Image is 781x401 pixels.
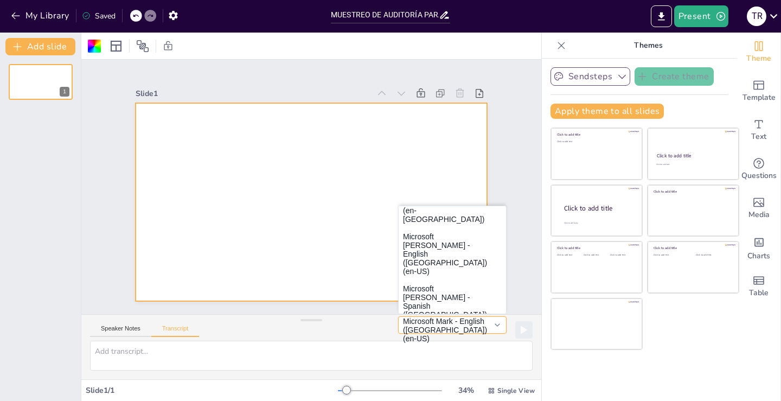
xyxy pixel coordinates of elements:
[557,141,635,143] div: Click to add text
[656,163,728,166] div: Click to add text
[749,287,769,299] span: Table
[570,33,726,59] p: Themes
[151,325,200,337] button: Transcript
[60,87,69,97] div: 1
[654,189,731,194] div: Click to add title
[737,33,780,72] div: Change the overall theme
[107,37,125,55] div: Layout
[399,184,506,228] button: Microsoft Zira - English ([GEOGRAPHIC_DATA]) (en-[GEOGRAPHIC_DATA])
[610,254,635,257] div: Click to add text
[564,221,632,224] div: Click to add body
[737,228,780,267] div: Add charts and graphs
[747,250,770,262] span: Charts
[399,280,506,332] button: Microsoft [PERSON_NAME] - Spanish ([GEOGRAPHIC_DATA]) (es-ES)
[550,67,630,86] button: Sendsteps
[90,325,151,337] button: Speaker Notes
[737,150,780,189] div: Get real-time input from your audience
[557,132,635,137] div: Click to add title
[497,386,535,395] span: Single View
[751,131,766,143] span: Text
[453,385,479,396] div: 34 %
[557,254,581,257] div: Click to add text
[557,246,635,250] div: Click to add title
[635,67,714,86] button: Create theme
[742,92,776,104] span: Template
[136,88,370,99] div: Slide 1
[564,203,633,213] div: Click to add title
[746,53,771,65] span: Theme
[737,72,780,111] div: Add ready made slides
[748,209,770,221] span: Media
[747,7,766,26] div: T R
[674,5,728,27] button: Present
[86,385,338,396] div: Slide 1 / 1
[654,246,731,250] div: Click to add title
[737,111,780,150] div: Add text boxes
[654,254,688,257] div: Click to add text
[741,170,777,182] span: Questions
[651,5,672,27] button: Export to PowerPoint
[331,7,439,23] input: Insert title
[747,5,766,27] button: T R
[8,7,74,24] button: My Library
[584,254,608,257] div: Click to add text
[82,11,116,21] div: Saved
[399,228,506,280] button: Microsoft [PERSON_NAME] - English ([GEOGRAPHIC_DATA]) (en-US)
[657,152,729,159] div: Click to add title
[737,189,780,228] div: Add images, graphics, shapes or video
[9,64,73,100] div: 1
[550,104,664,119] button: Apply theme to all slides
[398,316,507,334] button: Microsoft Mark - English ([GEOGRAPHIC_DATA]) (en-US)
[737,267,780,306] div: Add a table
[696,254,730,257] div: Click to add text
[5,38,75,55] button: Add slide
[515,321,533,339] button: Play
[136,40,149,53] span: Position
